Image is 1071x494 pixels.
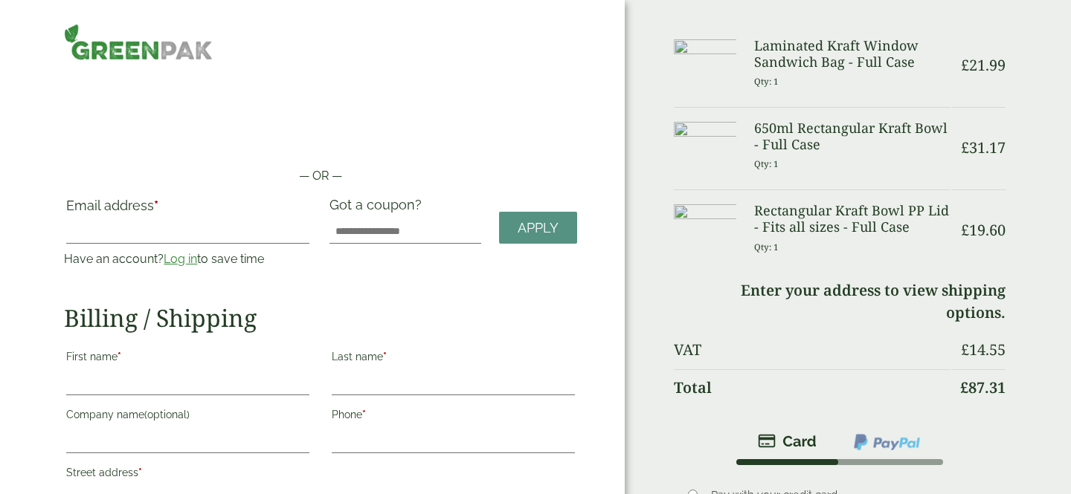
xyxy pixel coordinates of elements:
[499,212,577,244] a: Apply
[138,467,142,478] abbr: required
[144,409,190,420] span: (optional)
[66,199,309,220] label: Email address
[754,76,779,87] small: Qty: 1
[754,158,779,169] small: Qty: 1
[852,432,922,452] img: ppcp-gateway.png
[754,120,950,152] h3: 650ml Rectangular Kraft Bowl - Full Case
[362,409,366,420] abbr: required
[754,38,950,70] h3: Laminated Kraft Window Sandwich Bag - Full Case
[329,197,428,220] label: Got a coupon?
[64,167,577,185] p: — OR —
[961,339,969,360] span: £
[64,304,577,332] h2: Billing / Shipping
[754,203,950,235] h3: Rectangular Kraft Bowl PP Lid - Fits all sizes - Full Case
[518,220,559,236] span: Apply
[332,404,575,429] label: Phone
[961,220,1006,240] bdi: 19.60
[383,351,387,363] abbr: required
[64,24,213,60] img: GreenPak Supplies
[332,346,575,371] label: Last name
[961,220,969,240] span: £
[960,377,1006,397] bdi: 87.31
[961,137,1006,157] bdi: 31.17
[674,332,950,368] th: VAT
[961,339,1006,360] bdi: 14.55
[66,404,309,429] label: Company name
[154,198,158,213] abbr: required
[674,273,1006,331] td: Enter your address to view shipping options.
[960,377,968,397] span: £
[66,346,309,371] label: First name
[64,120,577,149] iframe: Secure payment input frame
[674,369,950,406] th: Total
[164,252,197,266] a: Log in
[754,241,779,253] small: Qty: 1
[961,137,969,157] span: £
[758,432,817,450] img: stripe.png
[118,351,121,363] abbr: required
[961,55,1006,75] bdi: 21.99
[64,250,312,268] p: Have an account? to save time
[66,462,309,487] label: Street address
[961,55,969,75] span: £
